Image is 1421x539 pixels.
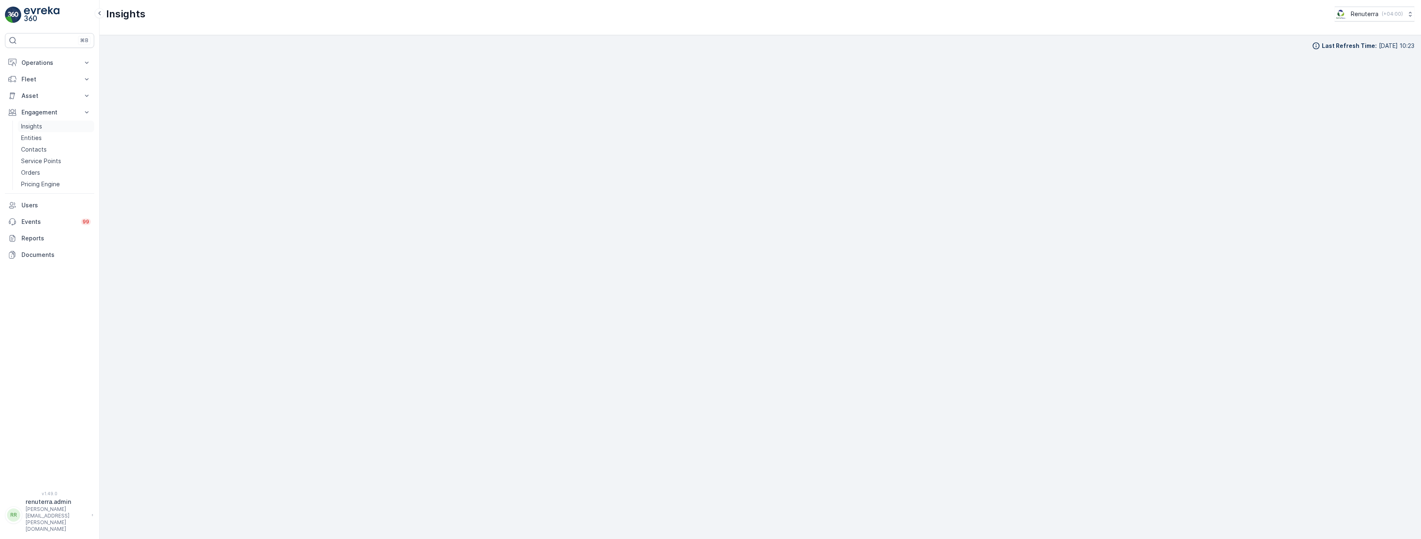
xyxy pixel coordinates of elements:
[21,59,78,67] p: Operations
[26,498,88,506] p: renuterra.admin
[26,506,88,532] p: [PERSON_NAME][EMAIL_ADDRESS][PERSON_NAME][DOMAIN_NAME]
[1335,7,1414,21] button: Renuterra(+04:00)
[18,144,94,155] a: Contacts
[83,218,89,225] p: 99
[18,155,94,167] a: Service Points
[21,134,42,142] p: Entities
[1322,42,1377,50] p: Last Refresh Time :
[21,108,78,116] p: Engagement
[1379,42,1414,50] p: [DATE] 10:23
[21,169,40,177] p: Orders
[21,122,42,131] p: Insights
[21,157,61,165] p: Service Points
[21,180,60,188] p: Pricing Engine
[5,55,94,71] button: Operations
[5,7,21,23] img: logo
[5,247,94,263] a: Documents
[5,197,94,214] a: Users
[5,71,94,88] button: Fleet
[21,145,47,154] p: Contacts
[21,92,78,100] p: Asset
[18,121,94,132] a: Insights
[106,7,145,21] p: Insights
[5,104,94,121] button: Engagement
[21,251,91,259] p: Documents
[18,167,94,178] a: Orders
[1335,9,1347,19] img: Screenshot_2024-07-26_at_13.33.01.png
[18,132,94,144] a: Entities
[18,178,94,190] a: Pricing Engine
[1351,10,1378,18] p: Renuterra
[80,37,88,44] p: ⌘B
[5,491,94,496] span: v 1.49.0
[21,75,78,83] p: Fleet
[5,498,94,532] button: RRrenuterra.admin[PERSON_NAME][EMAIL_ADDRESS][PERSON_NAME][DOMAIN_NAME]
[5,230,94,247] a: Reports
[5,88,94,104] button: Asset
[7,508,20,522] div: RR
[21,218,76,226] p: Events
[24,7,59,23] img: logo_light-DOdMpM7g.png
[21,234,91,242] p: Reports
[5,214,94,230] a: Events99
[1382,11,1403,17] p: ( +04:00 )
[21,201,91,209] p: Users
